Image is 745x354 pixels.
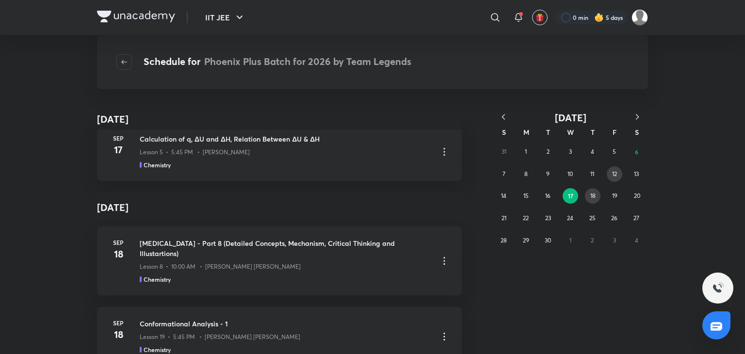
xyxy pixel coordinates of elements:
[144,345,171,354] h5: Chemistry
[634,192,640,199] abbr: September 20, 2025
[514,112,627,124] button: [DATE]
[532,10,548,25] button: avatar
[140,262,301,271] p: Lesson 8 • 10:00 AM • [PERSON_NAME] [PERSON_NAME]
[540,233,556,248] button: September 30, 2025
[607,166,622,182] button: September 12, 2025
[523,128,529,137] abbr: Monday
[569,148,572,155] abbr: September 3, 2025
[496,188,512,204] button: September 14, 2025
[502,128,506,137] abbr: Sunday
[594,13,604,22] img: streak
[584,210,600,226] button: September 25, 2025
[634,170,639,177] abbr: September 13, 2025
[629,188,645,204] button: September 20, 2025
[563,188,578,204] button: September 17, 2025
[546,128,550,137] abbr: Tuesday
[496,166,512,182] button: September 7, 2025
[144,275,171,284] h5: Chemistry
[590,170,594,177] abbr: September 11, 2025
[584,166,600,182] button: September 11, 2025
[546,170,550,177] abbr: September 9, 2025
[109,327,128,342] h4: 18
[584,144,600,160] button: September 4, 2025
[635,148,638,156] abbr: September 6, 2025
[613,128,616,137] abbr: Friday
[496,233,512,248] button: September 28, 2025
[635,128,639,137] abbr: Saturday
[109,134,128,143] h6: Sep
[496,210,512,226] button: September 21, 2025
[524,170,528,177] abbr: September 8, 2025
[109,247,128,261] h4: 18
[97,11,175,25] a: Company Logo
[540,166,556,182] button: September 9, 2025
[501,192,506,199] abbr: September 14, 2025
[632,9,648,26] img: Shreyas Bhanu
[535,13,544,22] img: avatar
[97,112,129,127] h4: [DATE]
[613,148,616,155] abbr: September 5, 2025
[545,237,551,244] abbr: September 30, 2025
[523,237,529,244] abbr: September 29, 2025
[567,128,574,137] abbr: Wednesday
[140,238,431,258] h3: [MEDICAL_DATA] - Part 8 (Detailed Concepts, Mechanism, Critical Thinking and Illustartions)
[540,210,556,226] button: September 23, 2025
[501,237,507,244] abbr: September 28, 2025
[591,148,594,155] abbr: September 4, 2025
[629,210,644,226] button: September 27, 2025
[633,214,639,222] abbr: September 27, 2025
[607,188,623,204] button: September 19, 2025
[555,111,586,124] span: [DATE]
[629,144,644,160] button: September 6, 2025
[140,134,431,144] h3: Calculation of q, ΔU and ΔH, Relation Between ΔU & ΔH
[567,214,573,222] abbr: September 24, 2025
[140,319,431,329] h3: Conformational Analysis - 1
[140,148,250,157] p: Lesson 5 • 5:45 PM • [PERSON_NAME]
[540,144,556,160] button: September 2, 2025
[612,192,617,199] abbr: September 19, 2025
[712,282,724,294] img: ttu
[502,170,505,177] abbr: September 7, 2025
[545,214,551,222] abbr: September 23, 2025
[567,170,573,177] abbr: September 10, 2025
[204,55,411,68] span: Phoenix Plus Batch for 2026 by Team Legends
[109,238,128,247] h6: Sep
[607,210,622,226] button: September 26, 2025
[629,166,644,182] button: September 13, 2025
[547,148,550,155] abbr: September 2, 2025
[589,214,596,222] abbr: September 25, 2025
[591,128,595,137] abbr: Thursday
[144,161,171,169] h5: Chemistry
[523,192,529,199] abbr: September 15, 2025
[140,333,300,341] p: Lesson 19 • 5:45 PM • [PERSON_NAME] [PERSON_NAME]
[109,319,128,327] h6: Sep
[109,143,128,157] h4: 17
[590,192,596,199] abbr: September 18, 2025
[563,210,578,226] button: September 24, 2025
[525,148,527,155] abbr: September 1, 2025
[545,192,551,199] abbr: September 16, 2025
[518,233,534,248] button: September 29, 2025
[612,170,617,177] abbr: September 12, 2025
[518,188,534,204] button: September 15, 2025
[518,210,534,226] button: September 22, 2025
[199,8,251,27] button: IIT JEE
[97,226,462,295] a: Sep18[MEDICAL_DATA] - Part 8 (Detailed Concepts, Mechanism, Critical Thinking and Illustartions)L...
[523,214,529,222] abbr: September 22, 2025
[97,193,462,223] h4: [DATE]
[568,192,573,200] abbr: September 17, 2025
[563,166,578,182] button: September 10, 2025
[502,214,506,222] abbr: September 21, 2025
[611,214,617,222] abbr: September 26, 2025
[518,144,534,160] button: September 1, 2025
[585,188,600,204] button: September 18, 2025
[607,144,622,160] button: September 5, 2025
[144,54,411,70] h4: Schedule for
[97,122,462,181] a: Sep17Calculation of q, ΔU and ΔH, Relation Between ΔU & ΔHLesson 5 • 5:45 PM • [PERSON_NAME]Chemi...
[97,11,175,22] img: Company Logo
[563,144,578,160] button: September 3, 2025
[540,188,556,204] button: September 16, 2025
[518,166,534,182] button: September 8, 2025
